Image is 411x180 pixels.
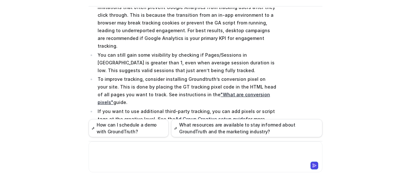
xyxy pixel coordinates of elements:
button: How can I schedule a demo with GroundTruth? [89,119,169,137]
a: Ad Group Creative setup guide [175,116,246,122]
p: If you want to use additional third-party tracking, you can add pixels or script tags at the crea... [98,108,276,131]
button: What resources are available to stay informed about GroundTruth and the marketing industry? [171,119,322,137]
p: To improve tracking, consider installing Groundtruth’s conversion pixel on your site. This is don... [98,75,276,106]
p: You can still gain some visibility by checking if Pages/Sessions in [GEOGRAPHIC_DATA] is greater ... [98,51,276,74]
